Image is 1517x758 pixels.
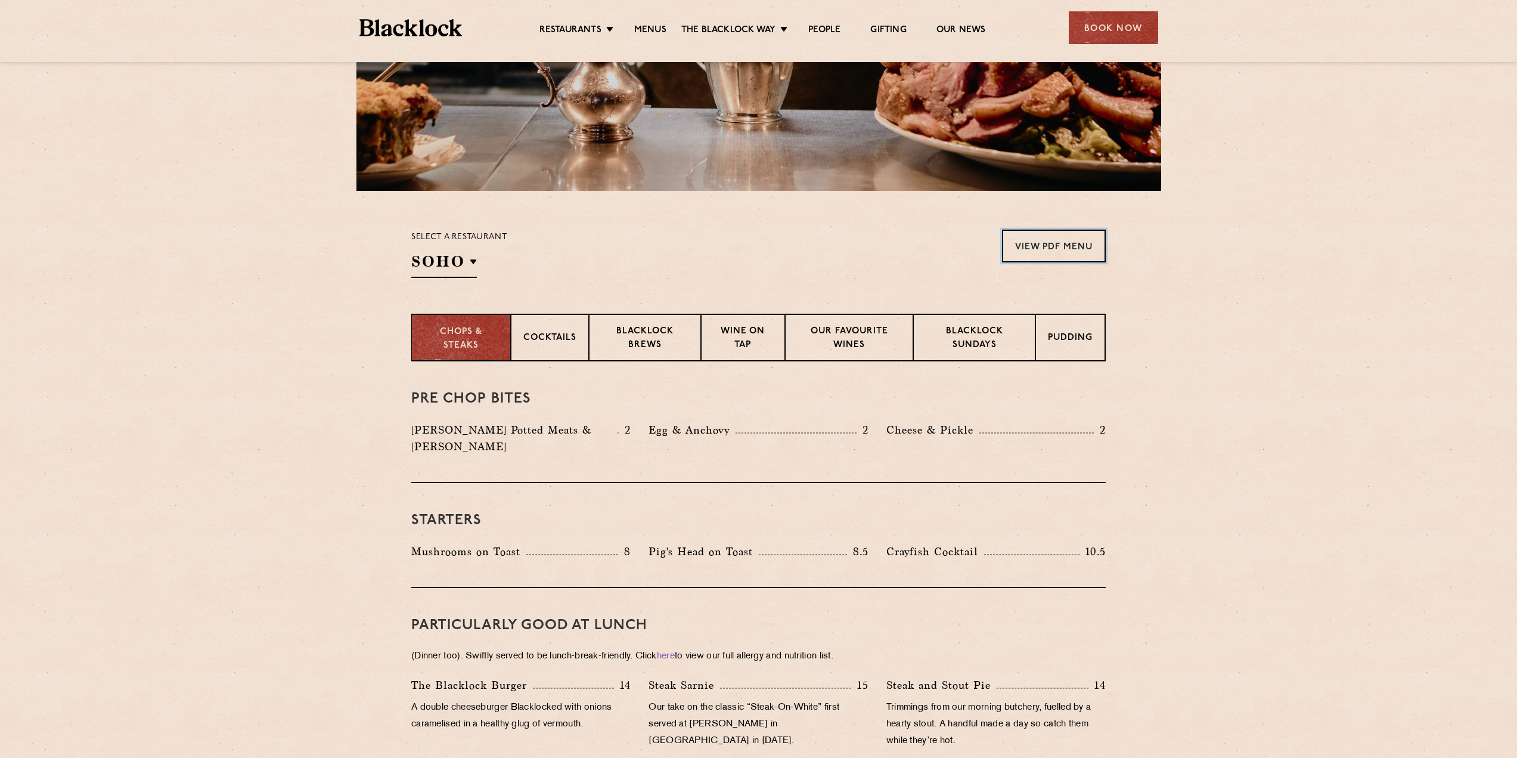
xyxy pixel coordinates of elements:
[851,677,868,693] p: 15
[1002,230,1106,262] a: View PDF Menu
[649,677,720,694] p: Steak Sarnie
[649,543,759,560] p: Pig's Head on Toast
[657,652,675,661] a: here
[1088,677,1106,693] p: 14
[1069,11,1158,44] div: Book Now
[539,24,601,38] a: Restaurants
[618,544,631,559] p: 8
[649,700,868,750] p: Our take on the classic “Steak-On-White” first served at [PERSON_NAME] in [GEOGRAPHIC_DATA] in [D...
[926,325,1023,353] p: Blacklock Sundays
[359,19,463,36] img: BL_Textured_Logo-footer-cropped.svg
[649,422,736,438] p: Egg & Anchovy
[1079,544,1106,559] p: 10.5
[411,677,533,694] p: The Blacklock Burger
[1094,422,1106,438] p: 2
[411,543,526,560] p: Mushrooms on Toast
[411,422,618,455] p: [PERSON_NAME] Potted Meats & [PERSON_NAME]
[411,648,1106,665] p: (Dinner too). Swiftly served to be lunch-break-friendly. Click to view our full allergy and nutri...
[411,513,1106,528] h3: Starters
[870,24,906,38] a: Gifting
[424,326,498,352] p: Chops & Steaks
[411,391,1106,407] h3: Pre Chop Bites
[1048,332,1093,346] p: Pudding
[713,325,772,353] p: Wine on Tap
[886,700,1106,750] p: Trimmings from our morning butchery, fuelled by a hearty stout. A handful made a day so catch the...
[634,24,666,38] a: Menus
[411,230,507,245] p: Select a restaurant
[847,544,868,559] p: 8.5
[601,325,688,353] p: Blacklock Brews
[411,700,631,733] p: A double cheeseburger Blacklocked with onions caramelised in a healthy glug of vermouth.
[857,422,868,438] p: 2
[523,332,576,346] p: Cocktails
[681,24,775,38] a: The Blacklock Way
[411,251,477,278] h2: SOHO
[411,618,1106,633] h3: PARTICULARLY GOOD AT LUNCH
[886,543,984,560] p: Crayfish Cocktail
[886,422,979,438] p: Cheese & Pickle
[808,24,840,38] a: People
[886,677,997,694] p: Steak and Stout Pie
[614,677,631,693] p: 14
[798,325,901,353] p: Our favourite wines
[619,422,631,438] p: 2
[936,24,986,38] a: Our News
